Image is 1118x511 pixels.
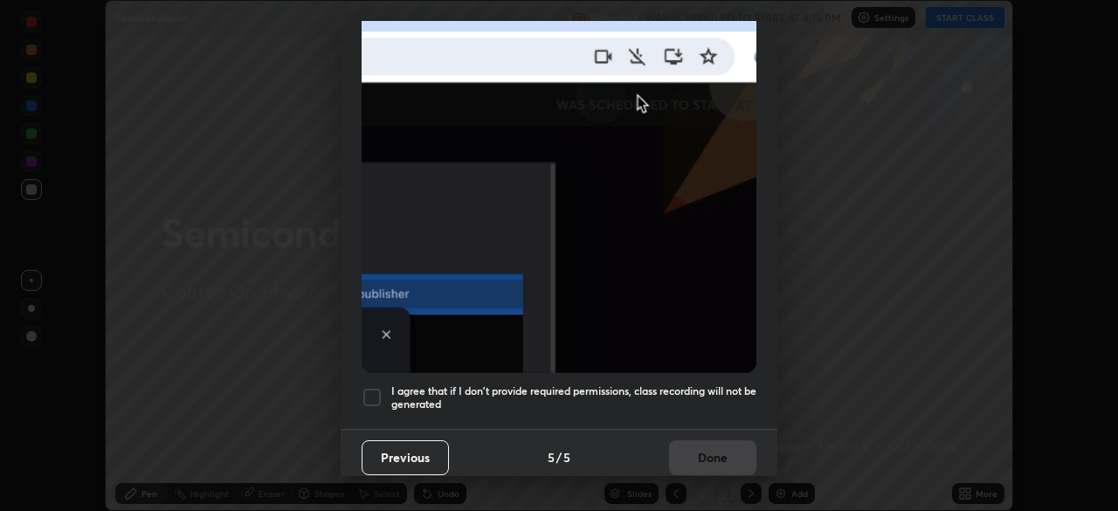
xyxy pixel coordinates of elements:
button: Previous [362,440,449,475]
h5: I agree that if I don't provide required permissions, class recording will not be generated [391,384,756,411]
h4: 5 [563,448,570,466]
h4: / [556,448,562,466]
h4: 5 [548,448,555,466]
